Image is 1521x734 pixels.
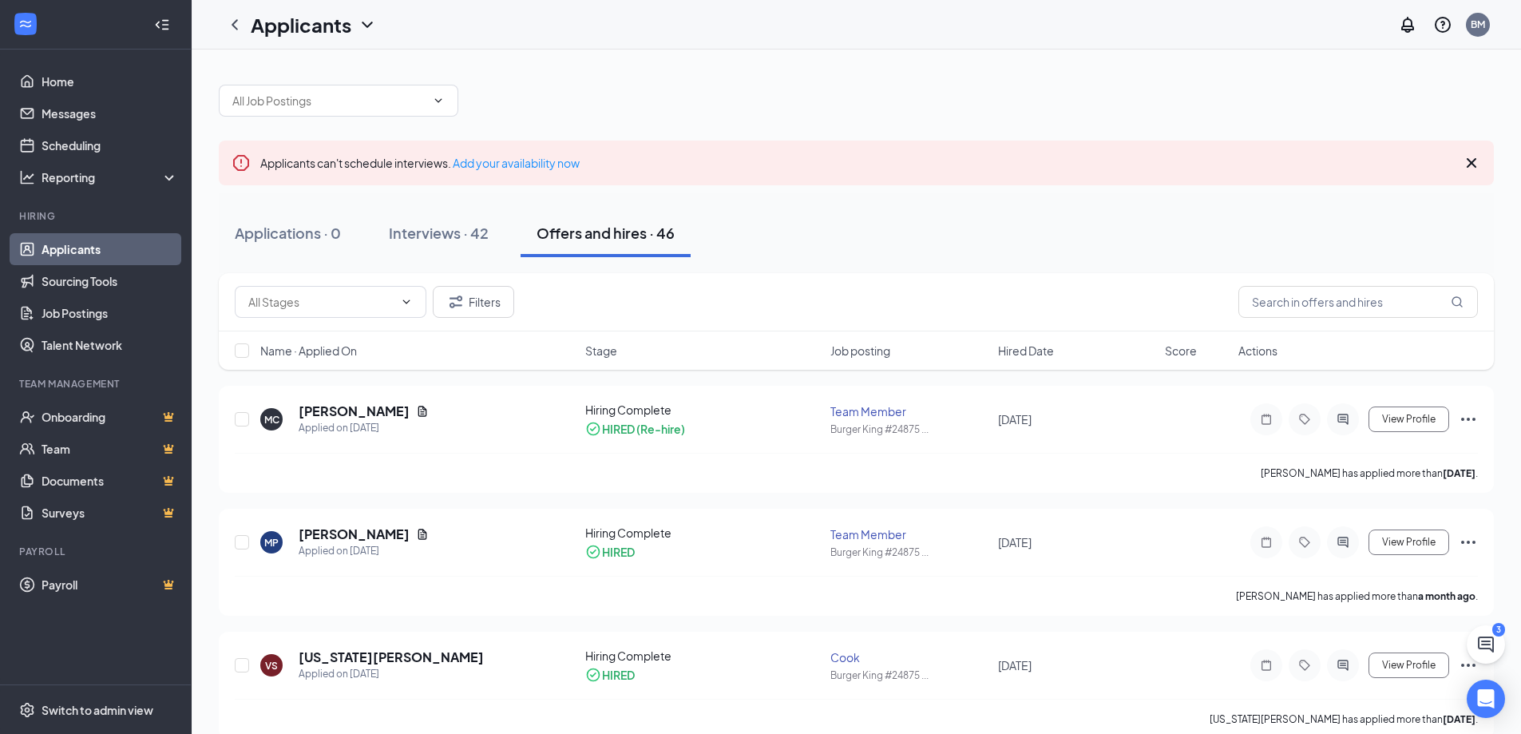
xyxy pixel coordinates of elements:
[830,423,988,436] div: Burger King #24875 ...
[1462,153,1481,173] svg: Cross
[299,666,484,682] div: Applied on [DATE]
[1236,589,1478,603] p: [PERSON_NAME] has applied more than .
[42,297,178,329] a: Job Postings
[154,17,170,33] svg: Collapse
[1451,296,1464,308] svg: MagnifyingGlass
[830,669,988,682] div: Burger King #24875 ...
[42,569,178,601] a: PayrollCrown
[42,233,178,265] a: Applicants
[299,403,410,420] h5: [PERSON_NAME]
[19,702,35,718] svg: Settings
[585,421,601,437] svg: CheckmarkCircle
[585,648,822,664] div: Hiring Complete
[1459,533,1478,552] svg: Ellipses
[19,545,175,558] div: Payroll
[585,402,822,418] div: Hiring Complete
[585,544,601,560] svg: CheckmarkCircle
[1165,343,1197,359] span: Score
[830,403,988,419] div: Team Member
[42,65,178,97] a: Home
[358,15,377,34] svg: ChevronDown
[1382,414,1436,425] span: View Profile
[998,658,1032,673] span: [DATE]
[1443,467,1475,479] b: [DATE]
[42,329,178,361] a: Talent Network
[19,169,35,185] svg: Analysis
[1333,659,1353,672] svg: ActiveChat
[225,15,244,34] svg: ChevronLeft
[585,525,822,541] div: Hiring Complete
[998,535,1032,550] span: [DATE]
[1476,635,1495,654] svg: ChatActive
[19,209,175,223] div: Hiring
[416,528,429,541] svg: Document
[1210,712,1478,726] p: [US_STATE][PERSON_NAME] has applied more than .
[1398,15,1417,34] svg: Notifications
[1261,466,1478,480] p: [PERSON_NAME] has applied more than .
[1492,623,1505,637] div: 3
[1238,286,1478,318] input: Search in offers and hires
[42,497,178,529] a: SurveysCrown
[1257,536,1276,549] svg: Note
[299,649,484,666] h5: [US_STATE][PERSON_NAME]
[42,265,178,297] a: Sourcing Tools
[602,544,635,560] div: HIRED
[1443,713,1475,725] b: [DATE]
[998,343,1054,359] span: Hired Date
[1333,413,1353,426] svg: ActiveChat
[299,543,429,559] div: Applied on [DATE]
[1459,656,1478,675] svg: Ellipses
[602,421,685,437] div: HIRED (Re-hire)
[1382,537,1436,548] span: View Profile
[1238,343,1277,359] span: Actions
[18,16,34,32] svg: WorkstreamLogo
[1295,413,1314,426] svg: Tag
[602,667,635,683] div: HIRED
[1369,530,1449,555] button: View Profile
[433,286,514,318] button: Filter Filters
[1467,625,1505,664] button: ChatActive
[389,223,489,243] div: Interviews · 42
[42,702,153,718] div: Switch to admin view
[265,659,278,673] div: VS
[299,420,429,436] div: Applied on [DATE]
[248,293,394,311] input: All Stages
[264,413,279,427] div: MC
[400,296,413,308] svg: ChevronDown
[1369,653,1449,678] button: View Profile
[42,97,178,129] a: Messages
[830,526,988,542] div: Team Member
[585,667,601,683] svg: CheckmarkCircle
[251,11,351,38] h1: Applicants
[1295,659,1314,672] svg: Tag
[1433,15,1452,34] svg: QuestionInfo
[42,401,178,433] a: OnboardingCrown
[1471,18,1485,31] div: BM
[235,223,341,243] div: Applications · 0
[585,343,617,359] span: Stage
[830,649,988,665] div: Cook
[830,343,890,359] span: Job posting
[446,292,465,311] svg: Filter
[998,412,1032,427] span: [DATE]
[1382,660,1436,671] span: View Profile
[1459,410,1478,429] svg: Ellipses
[19,377,175,391] div: Team Management
[42,433,178,465] a: TeamCrown
[42,465,178,497] a: DocumentsCrown
[1295,536,1314,549] svg: Tag
[264,536,279,550] div: MP
[260,343,357,359] span: Name · Applied On
[1333,536,1353,549] svg: ActiveChat
[453,156,580,170] a: Add your availability now
[232,153,251,173] svg: Error
[1369,407,1449,432] button: View Profile
[537,223,675,243] div: Offers and hires · 46
[1418,590,1475,602] b: a month ago
[299,526,410,543] h5: [PERSON_NAME]
[1467,680,1505,718] div: Open Intercom Messenger
[1257,659,1276,672] svg: Note
[432,94,445,107] svg: ChevronDown
[232,92,426,109] input: All Job Postings
[830,546,988,559] div: Burger King #24875 ...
